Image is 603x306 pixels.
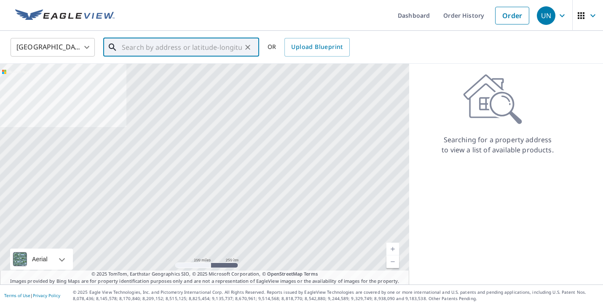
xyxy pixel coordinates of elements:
div: Aerial [29,249,50,270]
p: | [4,293,60,298]
div: [GEOGRAPHIC_DATA] [11,35,95,59]
div: UN [537,6,555,25]
a: Upload Blueprint [284,38,349,57]
a: Current Level 5, Zoom In [386,243,399,255]
div: OR [268,38,350,57]
span: © 2025 TomTom, Earthstar Geographics SIO, © 2025 Microsoft Corporation, © [91,271,318,278]
div: Aerial [10,249,73,270]
button: Clear [242,41,254,53]
span: Upload Blueprint [291,42,343,52]
input: Search by address or latitude-longitude [122,35,242,59]
a: Current Level 5, Zoom Out [386,255,399,268]
a: Order [495,7,529,24]
a: Terms [304,271,318,277]
a: Privacy Policy [33,292,60,298]
img: EV Logo [15,9,115,22]
p: © 2025 Eagle View Technologies, Inc. and Pictometry International Corp. All Rights Reserved. Repo... [73,289,599,302]
a: Terms of Use [4,292,30,298]
p: Searching for a property address to view a list of available products. [441,135,554,155]
a: OpenStreetMap [267,271,303,277]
